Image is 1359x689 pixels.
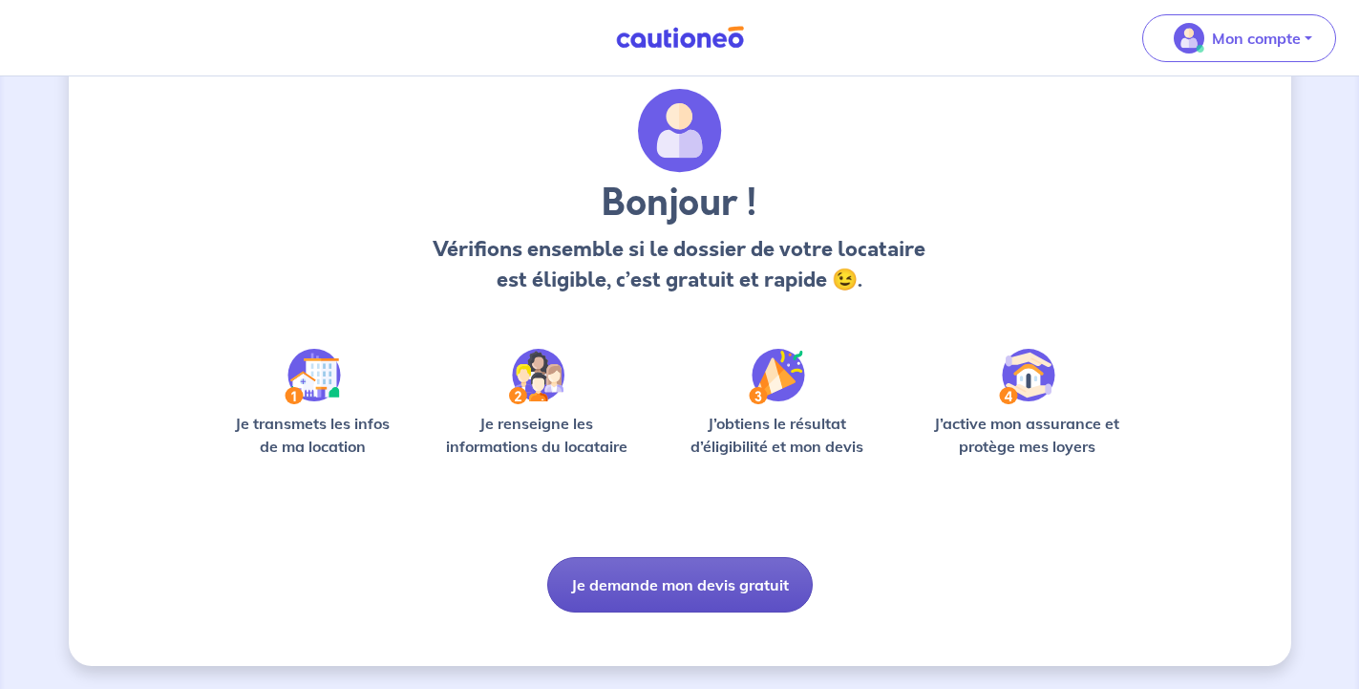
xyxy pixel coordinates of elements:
p: Je transmets les infos de ma location [222,412,404,458]
img: Cautioneo [608,26,752,50]
img: /static/f3e743aab9439237c3e2196e4328bba9/Step-3.svg [749,349,805,404]
img: archivate [638,89,722,173]
p: J’obtiens le résultat d’éligibilité et mon devis [669,412,885,458]
img: illu_account_valid_menu.svg [1174,23,1204,54]
p: Vérifions ensemble si le dossier de votre locataire est éligible, c’est gratuit et rapide 😉. [428,234,931,295]
p: Je renseigne les informations du locataire [435,412,640,458]
img: /static/90a569abe86eec82015bcaae536bd8e6/Step-1.svg [285,349,341,404]
button: Je demande mon devis gratuit [547,557,813,613]
p: J’active mon assurance et protège mes loyers [916,412,1138,458]
p: Mon compte [1212,27,1301,50]
img: /static/c0a346edaed446bb123850d2d04ad552/Step-2.svg [509,349,564,404]
img: /static/bfff1cf634d835d9112899e6a3df1a5d/Step-4.svg [999,349,1055,404]
h3: Bonjour ! [428,181,931,226]
button: illu_account_valid_menu.svgMon compte [1142,14,1336,62]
